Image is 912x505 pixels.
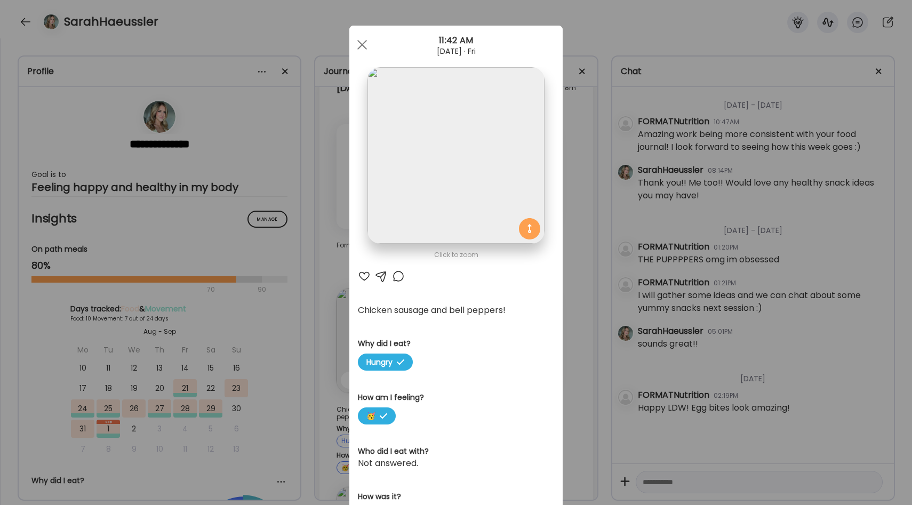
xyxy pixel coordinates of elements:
[358,392,554,403] h3: How am I feeling?
[358,491,554,502] h3: How was it?
[358,354,413,371] span: Hungry
[358,446,554,457] h3: Who did I eat with?
[358,249,554,261] div: Click to zoom
[358,338,554,349] h3: Why did I eat?
[349,34,563,47] div: 11:42 AM
[358,457,554,470] div: Not answered.
[367,67,544,244] img: images%2FeuW4ehXdTjTQwoR7NFNaLRurhjQ2%2FPZw8fmQQUIFWEwevpNcw%2F3y9ZQ4lggPmKU4LcTd7I_1080
[358,407,396,424] span: 🥳
[358,304,554,317] div: Chicken sausage and bell peppers!
[349,47,563,55] div: [DATE] · Fri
